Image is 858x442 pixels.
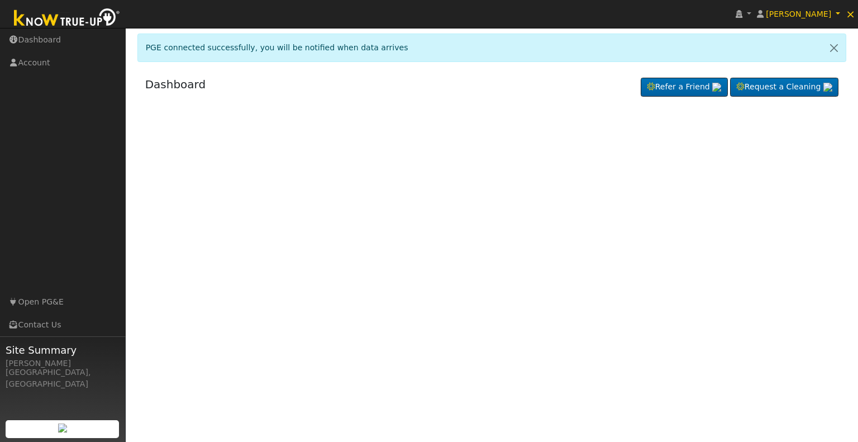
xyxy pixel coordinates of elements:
span: × [846,7,855,21]
img: retrieve [712,83,721,92]
a: Dashboard [145,78,206,91]
span: Site Summary [6,343,120,358]
img: retrieve [823,83,832,92]
span: [PERSON_NAME] [766,9,831,18]
img: retrieve [58,424,67,433]
a: Request a Cleaning [730,78,838,97]
a: Close [822,34,846,61]
div: [GEOGRAPHIC_DATA], [GEOGRAPHIC_DATA] [6,367,120,390]
div: PGE connected successfully, you will be notified when data arrives [137,34,847,62]
div: [PERSON_NAME] [6,358,120,369]
img: Know True-Up [8,6,126,31]
a: Refer a Friend [641,78,728,97]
